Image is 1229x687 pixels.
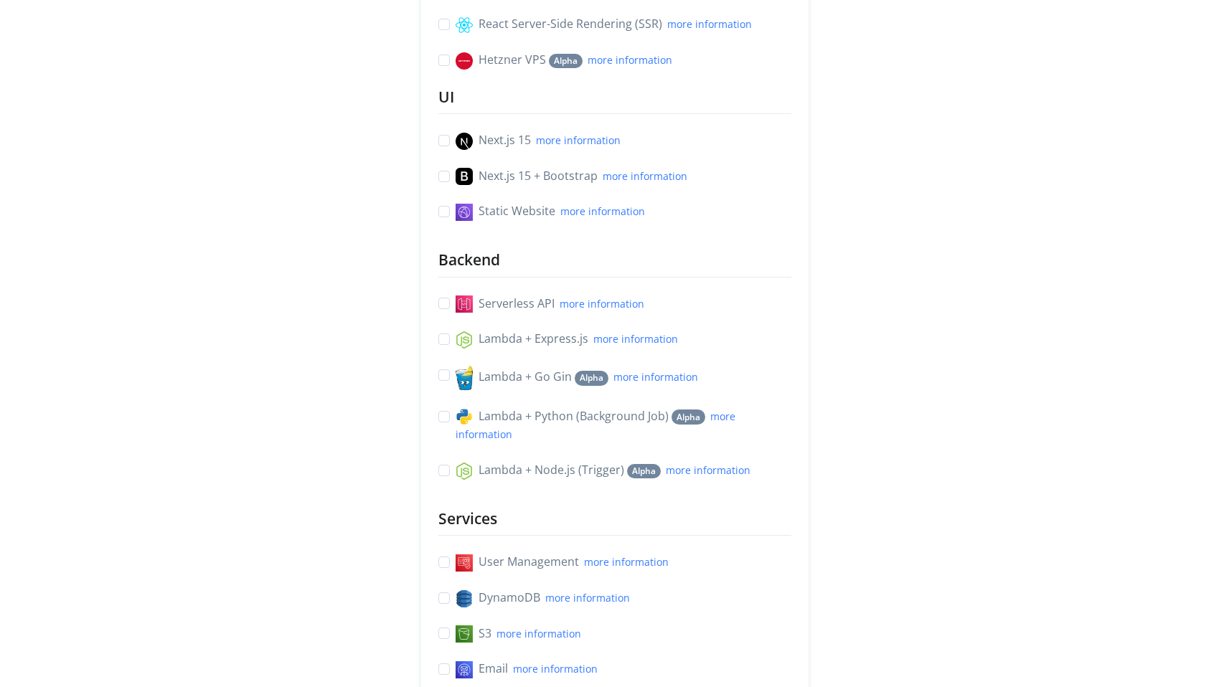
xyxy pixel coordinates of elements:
[575,371,608,386] span: Alpha
[456,590,473,607] img: dynamodb.svg
[667,17,752,31] a: more information
[456,461,750,480] label: Lambda + Node.js (Trigger)
[545,591,630,605] a: more information
[456,133,473,150] img: svg%3e
[588,53,672,67] a: more information
[456,407,791,444] label: Lambda + Python (Background Job)
[456,51,672,70] label: Hetzner VPS
[438,87,791,108] h2: UI
[456,408,473,425] img: python.svg
[456,15,752,34] label: React Server-Side Rendering (SSR)
[456,463,473,480] img: nodejs.svg
[513,662,598,676] a: more information
[456,625,581,643] label: S3
[438,508,791,529] h2: Services
[456,168,473,185] img: svg%3e
[438,250,791,270] h2: Backend
[456,295,473,313] img: svg%3e
[456,331,473,349] img: svg%3e
[496,627,581,640] a: more information
[456,16,473,34] img: svg%3e
[549,54,583,69] span: Alpha
[456,167,687,186] label: Next.js 15 + Bootstrap
[456,204,473,221] img: svg%3e
[456,52,473,70] img: hetzner.svg
[456,330,678,349] label: Lambda + Express.js
[666,463,750,477] a: more information
[456,553,669,572] label: User Management
[456,366,698,390] label: Lambda + Go Gin
[560,204,645,218] a: more information
[536,133,621,147] a: more information
[456,661,473,678] img: svg%3e
[613,370,698,384] a: more information
[627,464,661,479] span: Alpha
[456,295,644,313] label: Serverless API
[672,409,705,425] span: Alpha
[456,131,621,150] label: Next.js 15
[456,625,473,643] img: svg%3e
[456,554,473,572] img: cognito.svg
[593,332,678,346] a: more information
[603,169,687,183] a: more information
[456,589,630,607] label: DynamoDB
[584,555,669,569] a: more information
[560,297,644,311] a: more information
[456,366,473,390] img: go_gin.png
[456,202,645,221] label: Static Website
[456,660,598,678] label: Email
